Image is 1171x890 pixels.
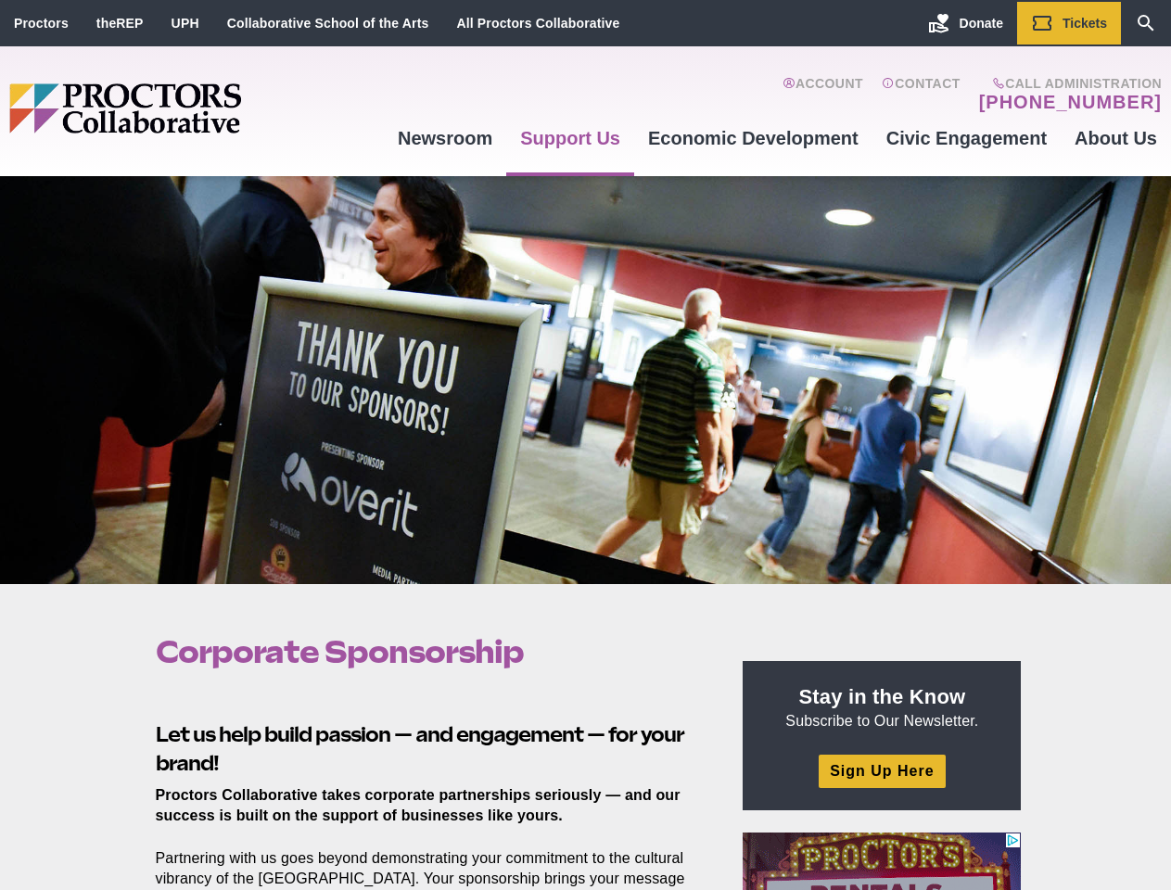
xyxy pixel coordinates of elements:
a: Newsroom [384,113,506,163]
a: Collaborative School of the Arts [227,16,429,31]
a: [PHONE_NUMBER] [979,91,1162,113]
h1: Corporate Sponsorship [156,634,701,669]
a: theREP [96,16,144,31]
img: Proctors logo [9,83,384,133]
strong: Proctors Collaborative takes corporate partnerships seriously — and our success is built on the s... [156,787,681,823]
span: Call Administration [974,76,1162,91]
strong: Stay in the Know [799,685,966,708]
a: Proctors [14,16,69,31]
h2: Let us help build passion — and engagement — for your brand! [156,692,701,777]
a: Account [783,76,863,113]
a: Tickets [1017,2,1121,44]
span: Donate [960,16,1003,31]
a: All Proctors Collaborative [456,16,619,31]
a: Economic Development [634,113,872,163]
a: Civic Engagement [872,113,1061,163]
a: Search [1121,2,1171,44]
a: Donate [914,2,1017,44]
a: Support Us [506,113,634,163]
p: Subscribe to Our Newsletter. [765,683,999,731]
a: About Us [1061,113,1171,163]
a: Sign Up Here [819,755,945,787]
span: Tickets [1063,16,1107,31]
a: Contact [882,76,961,113]
a: UPH [172,16,199,31]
